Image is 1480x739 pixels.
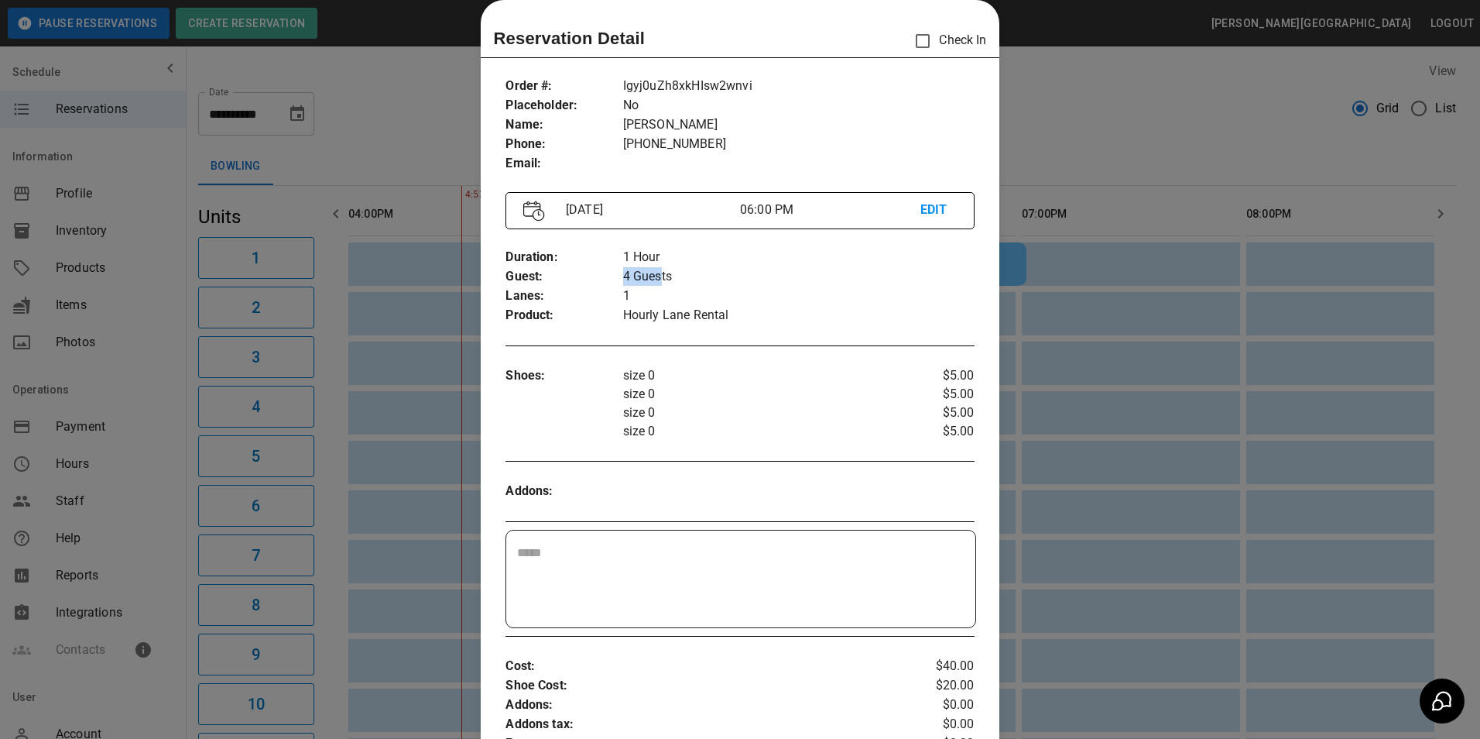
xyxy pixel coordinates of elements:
p: Cost : [505,657,896,676]
p: Reservation Detail [493,26,645,51]
p: Addons : [505,482,622,501]
p: $5.00 [896,385,975,404]
p: Placeholder : [505,96,622,115]
p: Phone : [505,135,622,154]
p: 4 Guests [623,267,975,287]
p: Guest : [505,267,622,287]
p: [PERSON_NAME] [623,115,975,135]
p: No [623,96,975,115]
p: $5.00 [896,404,975,422]
p: $20.00 [896,676,975,696]
p: $0.00 [896,715,975,734]
p: Addons : [505,696,896,715]
p: size 0 [623,422,896,441]
p: $5.00 [896,422,975,441]
p: Duration : [505,248,622,267]
p: $40.00 [896,657,975,676]
p: size 0 [623,385,896,404]
p: [DATE] [560,201,740,219]
p: Shoe Cost : [505,676,896,696]
p: $5.00 [896,366,975,385]
p: Order # : [505,77,622,96]
p: Name : [505,115,622,135]
p: [PHONE_NUMBER] [623,135,975,154]
p: 06:00 PM [740,201,920,219]
p: Addons tax : [505,715,896,734]
p: Igyj0uZh8xkHIsw2wnvi [623,77,975,96]
p: Email : [505,154,622,174]
p: size 0 [623,404,896,422]
p: Shoes : [505,366,622,386]
p: EDIT [920,201,957,220]
p: Check In [906,25,986,57]
p: Lanes : [505,287,622,306]
p: $0.00 [896,696,975,715]
p: 1 Hour [623,248,975,267]
p: Product : [505,306,622,325]
p: 1 [623,287,975,306]
p: Hourly Lane Rental [623,306,975,325]
p: size 0 [623,366,896,385]
img: Vector [523,201,545,222]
